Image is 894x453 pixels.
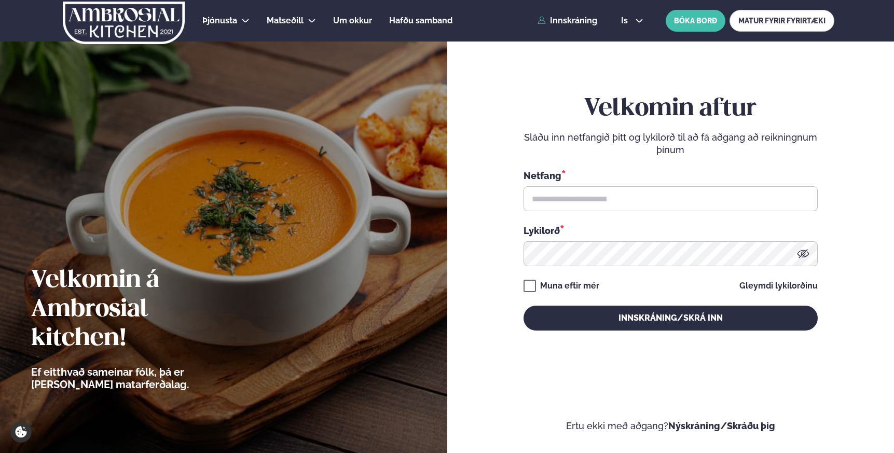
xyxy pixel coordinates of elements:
button: is [613,17,652,25]
a: Matseðill [267,15,304,27]
span: Þjónusta [202,16,237,25]
a: Þjónusta [202,15,237,27]
a: Nýskráning/Skráðu þig [668,420,775,431]
img: logo [62,2,186,44]
div: Lykilorð [524,224,818,237]
button: Innskráning/Skrá inn [524,306,818,331]
a: Cookie settings [10,421,32,443]
span: Hafðu samband [389,16,452,25]
a: MATUR FYRIR FYRIRTÆKI [730,10,834,32]
span: Matseðill [267,16,304,25]
span: Um okkur [333,16,372,25]
p: Ertu ekki með aðgang? [478,420,863,432]
span: is [621,17,631,25]
div: Netfang [524,169,818,182]
p: Sláðu inn netfangið þitt og lykilorð til að fá aðgang að reikningnum þínum [524,131,818,156]
button: BÓKA BORÐ [666,10,725,32]
a: Hafðu samband [389,15,452,27]
h2: Velkomin á Ambrosial kitchen! [31,266,246,353]
a: Innskráning [538,16,597,25]
p: Ef eitthvað sameinar fólk, þá er [PERSON_NAME] matarferðalag. [31,366,246,391]
a: Gleymdi lykilorðinu [739,282,818,290]
h2: Velkomin aftur [524,94,818,123]
a: Um okkur [333,15,372,27]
